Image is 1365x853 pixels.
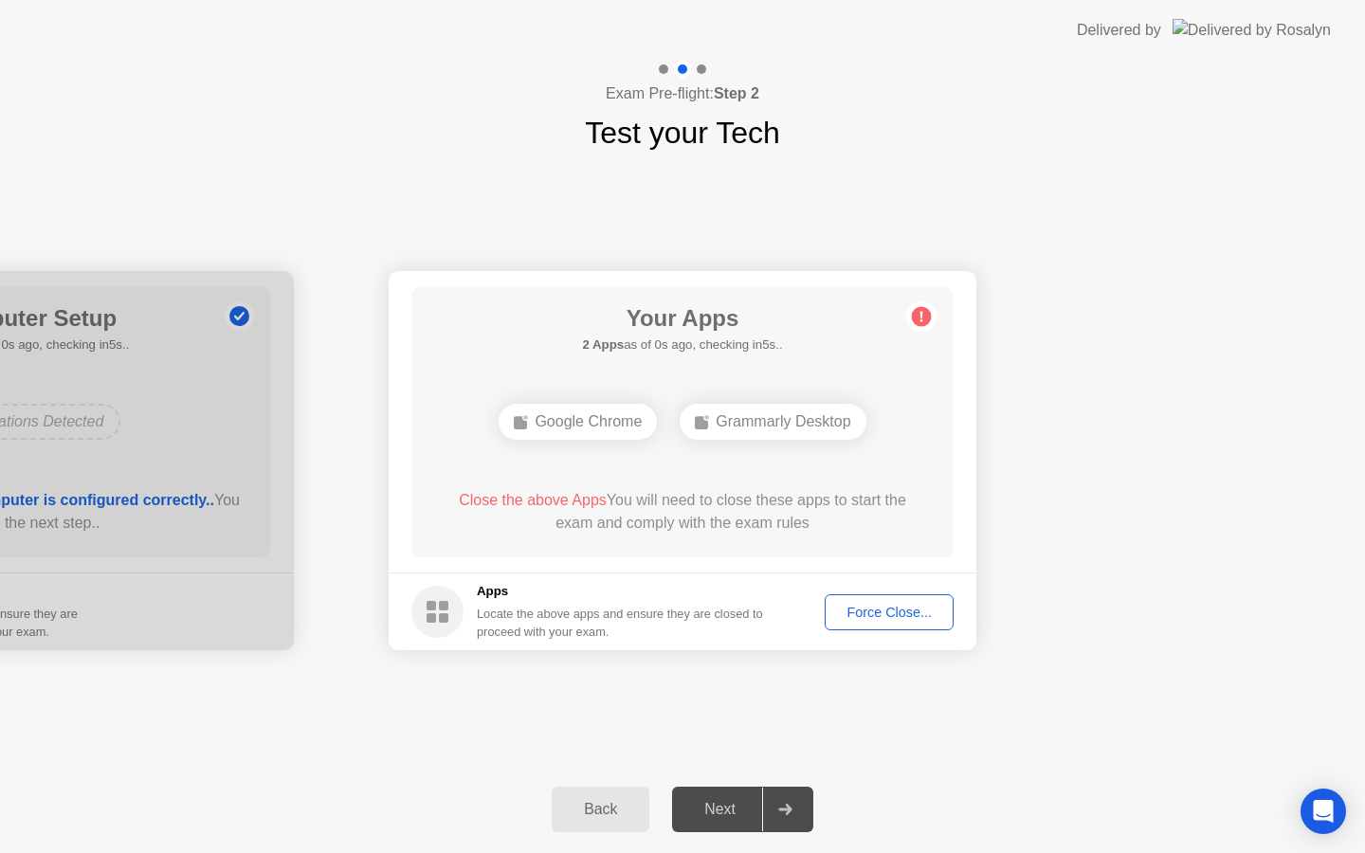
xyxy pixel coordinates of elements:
[499,404,657,440] div: Google Chrome
[825,594,954,630] button: Force Close...
[1301,789,1346,834] div: Open Intercom Messenger
[680,404,865,440] div: Grammarly Desktop
[477,605,764,641] div: Locate the above apps and ensure they are closed to proceed with your exam.
[582,301,782,336] h1: Your Apps
[585,110,780,155] h1: Test your Tech
[1077,19,1161,42] div: Delivered by
[439,489,927,535] div: You will need to close these apps to start the exam and comply with the exam rules
[1173,19,1331,41] img: Delivered by Rosalyn
[582,337,624,352] b: 2 Apps
[459,492,607,508] span: Close the above Apps
[714,85,759,101] b: Step 2
[678,801,762,818] div: Next
[557,801,644,818] div: Back
[582,336,782,354] h5: as of 0s ago, checking in5s..
[672,787,813,832] button: Next
[477,582,764,601] h5: Apps
[606,82,759,105] h4: Exam Pre-flight:
[831,605,947,620] div: Force Close...
[552,787,649,832] button: Back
